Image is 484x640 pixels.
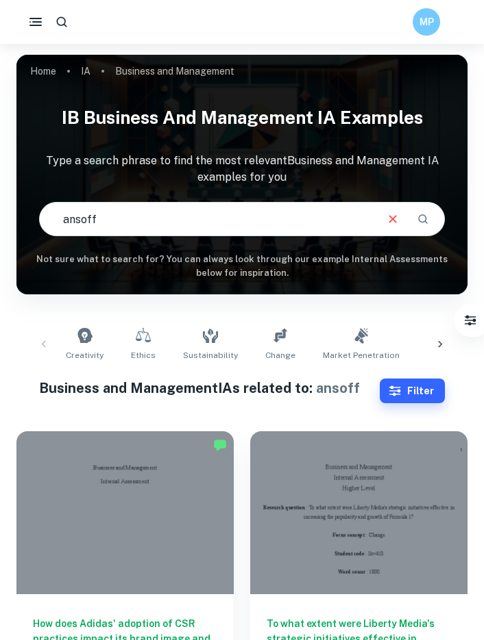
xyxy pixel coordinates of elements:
span: Market Penetration [323,349,400,361]
span: Change [265,349,295,361]
h6: Not sure what to search for? You can always look through our example Internal Assessments below f... [16,253,468,281]
h1: Business and Management IAs related to: [39,378,380,398]
a: Home [30,62,56,81]
img: Marked [213,438,227,452]
button: MP [413,8,440,36]
button: Clear [380,206,406,232]
span: Creativity [66,349,104,361]
p: Type a search phrase to find the most relevant Business and Management IA examples for you [16,153,468,185]
button: Filter [457,307,484,334]
a: IA [81,62,90,81]
h1: IB Business and Management IA examples [16,99,468,136]
span: ansoff [316,380,360,396]
span: Sustainability [183,349,238,361]
button: Search [411,207,435,231]
button: Filter [380,379,445,403]
input: E.g. tech company expansion, marketing strategies, motivation theories... [40,200,374,238]
p: Business and Management [115,64,234,79]
span: Ethics [131,349,156,361]
h6: MP [419,14,435,29]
